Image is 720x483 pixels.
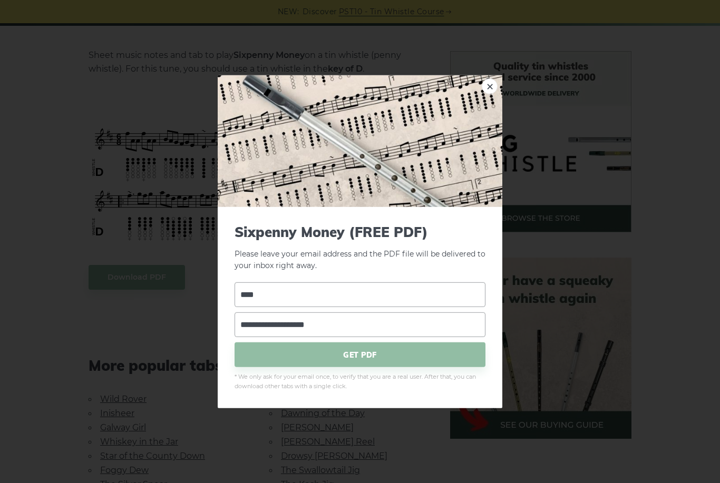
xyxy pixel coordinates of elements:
a: × [482,78,498,94]
img: Tin Whistle Tab Preview [218,75,502,206]
span: GET PDF [235,342,485,367]
span: * We only ask for your email once, to verify that you are a real user. After that, you can downlo... [235,372,485,391]
p: Please leave your email address and the PDF file will be delivered to your inbox right away. [235,223,485,272]
span: Sixpenny Money (FREE PDF) [235,223,485,240]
